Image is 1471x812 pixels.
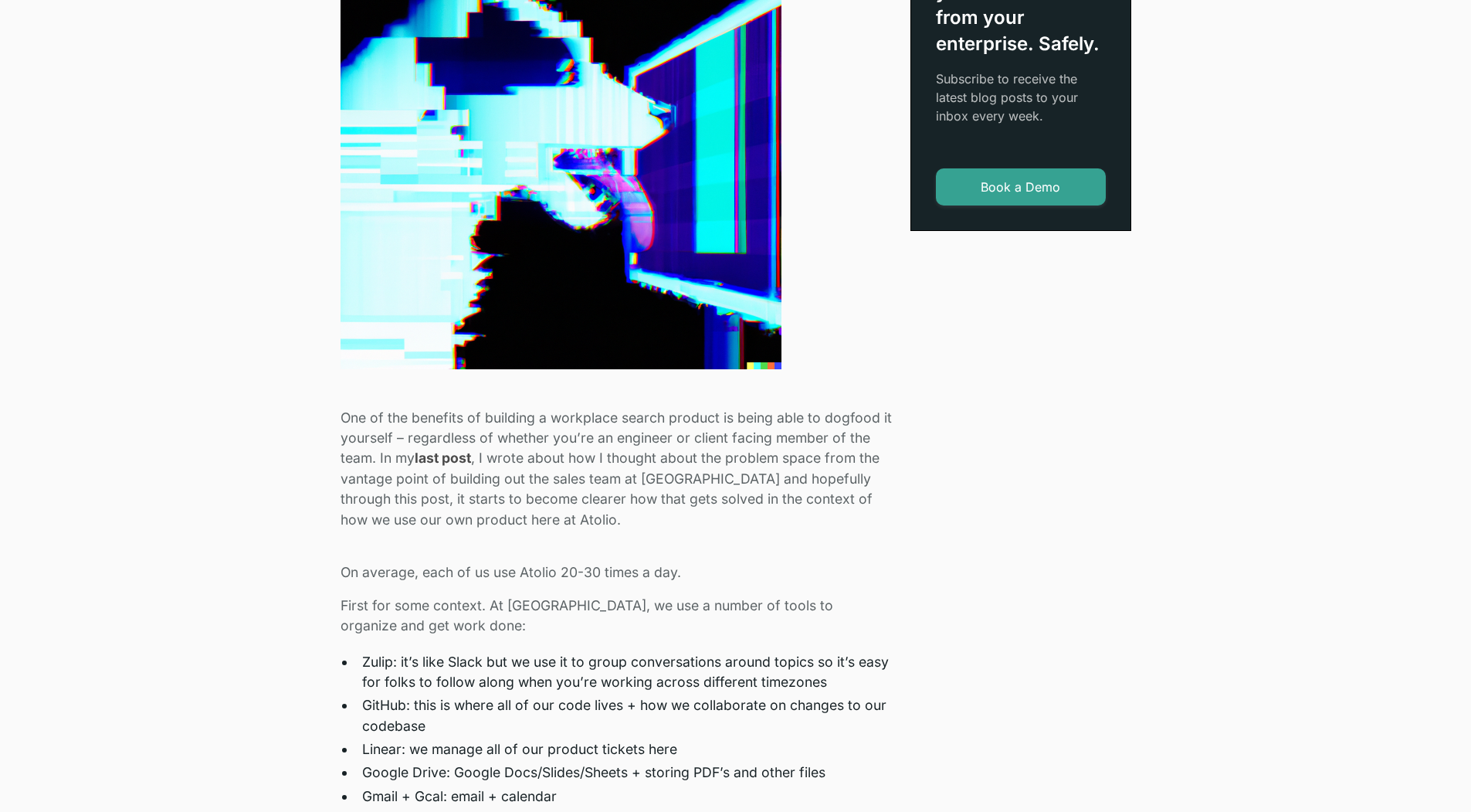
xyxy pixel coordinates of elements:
[341,408,892,551] p: One of the benefits of building a workplace search product is being able to dogfood it yourself –...
[936,70,1106,125] p: Subscribe to receive the latest blog posts to your inbox every week.
[356,787,892,807] li: Gmail + Gcal: email + calendar
[936,168,1106,206] a: Book a Demo
[1394,738,1471,812] iframe: Chat Widget
[356,763,892,783] li: Google Drive: Google Docs/Slides/Sheets + storing PDF’s and other files
[356,695,892,736] li: GitHub: this is where all of our code lives + how we collaborate on changes to our codebase
[356,652,892,693] li: Zulip: it’s like Slack but we use it to group conversations around topics so it’s easy for folks ...
[415,450,471,466] a: last post
[1394,738,1471,812] div: Widget de chat
[341,562,892,583] p: On average, each of us use Atolio 20-30 times a day.
[341,596,892,637] p: First for some context. At [GEOGRAPHIC_DATA], we use a number of tools to organize and get work d...
[356,739,892,759] li: Linear: we manage all of our product tickets here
